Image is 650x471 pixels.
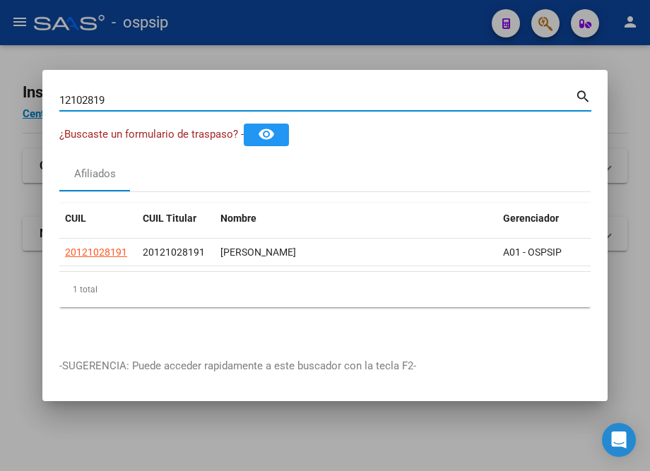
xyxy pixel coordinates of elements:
datatable-header-cell: CUIL Titular [137,203,215,234]
div: 1 total [59,272,591,307]
span: 20121028191 [143,246,205,258]
mat-icon: search [575,87,591,104]
datatable-header-cell: Nombre [215,203,497,234]
div: Afiliados [74,166,116,182]
mat-icon: remove_red_eye [258,126,275,143]
span: Nombre [220,213,256,224]
datatable-header-cell: Gerenciador [497,203,596,234]
p: -SUGERENCIA: Puede acceder rapidamente a este buscador con la tecla F2- [59,358,591,374]
span: CUIL [65,213,86,224]
div: Open Intercom Messenger [602,423,636,457]
div: [PERSON_NAME] [220,244,492,261]
span: ¿Buscaste un formulario de traspaso? - [59,128,244,141]
span: A01 - OSPSIP [503,246,562,258]
span: 20121028191 [65,246,127,258]
span: Gerenciador [503,213,559,224]
span: CUIL Titular [143,213,196,224]
datatable-header-cell: CUIL [59,203,137,234]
